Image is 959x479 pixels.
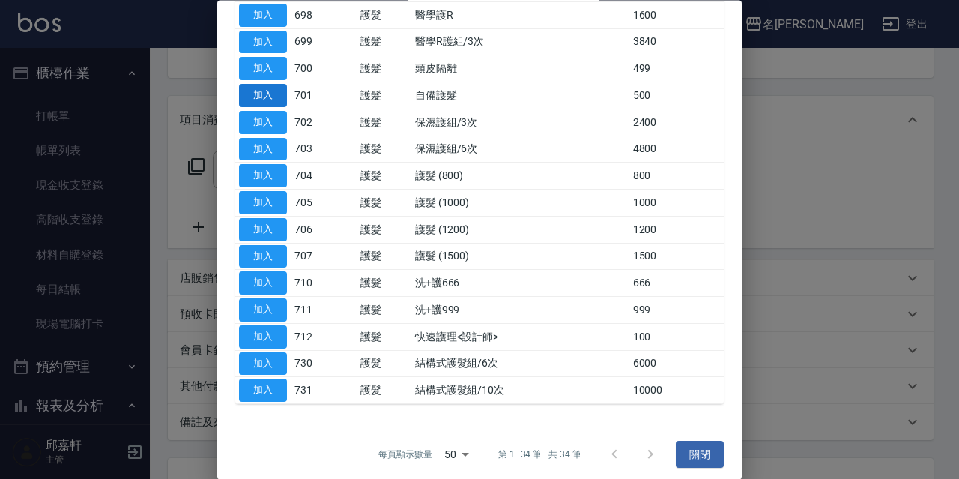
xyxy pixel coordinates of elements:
p: 第 1–34 筆 共 34 筆 [498,448,581,462]
td: 1500 [629,244,724,271]
td: 護髮 [357,82,411,109]
p: 每頁顯示數量 [378,448,432,462]
td: 1200 [629,217,724,244]
td: 3840 [629,29,724,56]
td: 499 [629,55,724,82]
button: 加入 [239,325,287,349]
td: 護髮 [357,244,411,271]
td: 自備護髮 [411,82,629,109]
td: 護髮 [357,2,411,29]
td: 710 [291,270,357,297]
button: 加入 [239,58,287,81]
td: 護髮 [357,297,411,324]
td: 結構式護髮組/6次 [411,351,629,378]
td: 保濕護組/3次 [411,109,629,136]
td: 護髮 (1000) [411,190,629,217]
td: 703 [291,136,357,163]
td: 1000 [629,190,724,217]
td: 10000 [629,377,724,404]
td: 護髮 [357,163,411,190]
td: 保濕護組/6次 [411,136,629,163]
td: 705 [291,190,357,217]
button: 加入 [239,352,287,376]
td: 護髮 [357,270,411,297]
td: 702 [291,109,357,136]
td: 700 [291,55,357,82]
button: 加入 [239,379,287,403]
td: 500 [629,82,724,109]
td: 護髮 [357,324,411,351]
td: 結構式護髮組/10次 [411,377,629,404]
td: 護髮 (800) [411,163,629,190]
button: 加入 [239,111,287,134]
td: 護髮 [357,136,411,163]
td: 護髮 (1200) [411,217,629,244]
td: 704 [291,163,357,190]
td: 707 [291,244,357,271]
button: 加入 [239,245,287,268]
td: 頭皮隔離 [411,55,629,82]
td: 護髮 (1500) [411,244,629,271]
button: 加入 [239,31,287,54]
button: 加入 [239,218,287,241]
td: 712 [291,324,357,351]
td: 2400 [629,109,724,136]
td: 800 [629,163,724,190]
button: 加入 [239,4,287,27]
td: 731 [291,377,357,404]
button: 加入 [239,165,287,188]
td: 711 [291,297,357,324]
td: 1600 [629,2,724,29]
td: 護髮 [357,217,411,244]
td: 快速護理<設計師> [411,324,629,351]
button: 加入 [239,272,287,295]
td: 730 [291,351,357,378]
td: 666 [629,270,724,297]
td: 6000 [629,351,724,378]
td: 護髮 [357,29,411,56]
button: 關閉 [676,441,724,469]
td: 100 [629,324,724,351]
td: 護髮 [357,377,411,404]
button: 加入 [239,85,287,108]
td: 4800 [629,136,724,163]
button: 加入 [239,192,287,215]
button: 加入 [239,299,287,322]
td: 999 [629,297,724,324]
td: 護髮 [357,55,411,82]
td: 護髮 [357,190,411,217]
td: 護髮 [357,351,411,378]
button: 加入 [239,138,287,161]
td: 701 [291,82,357,109]
td: 醫學R護組/3次 [411,29,629,56]
td: 699 [291,29,357,56]
td: 護髮 [357,109,411,136]
td: 698 [291,2,357,29]
td: 洗+護999 [411,297,629,324]
td: 706 [291,217,357,244]
td: 醫學護R [411,2,629,29]
td: 洗+護666 [411,270,629,297]
div: 50 [438,435,474,475]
